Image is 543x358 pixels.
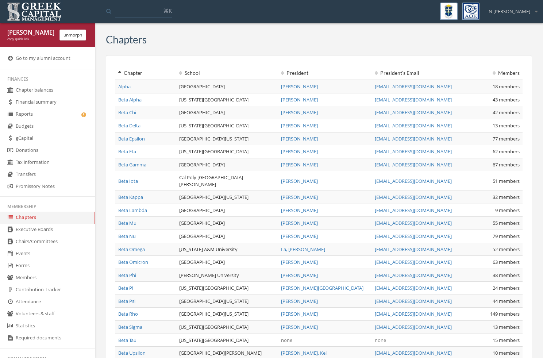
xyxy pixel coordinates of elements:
a: [EMAIL_ADDRESS][DOMAIN_NAME] [375,178,452,184]
a: [PERSON_NAME] [281,220,318,226]
td: [GEOGRAPHIC_DATA] [176,256,278,269]
a: [PERSON_NAME] [281,122,318,129]
a: [EMAIL_ADDRESS][DOMAIN_NAME] [375,122,452,129]
a: Beta Mu [118,220,136,226]
td: [US_STATE][GEOGRAPHIC_DATA] [176,282,278,295]
a: [PERSON_NAME][GEOGRAPHIC_DATA] [281,285,363,291]
span: 32 members [493,194,520,200]
a: [EMAIL_ADDRESS][DOMAIN_NAME] [375,272,452,278]
a: [PERSON_NAME] [281,324,318,330]
a: Beta Chi [118,109,136,116]
td: [US_STATE][GEOGRAPHIC_DATA] [176,93,278,106]
td: Cal Poly [GEOGRAPHIC_DATA][PERSON_NAME] [176,171,278,191]
a: [PERSON_NAME], Kel [281,350,327,356]
span: 149 members [490,311,520,317]
td: [GEOGRAPHIC_DATA] [176,230,278,243]
td: [GEOGRAPHIC_DATA][US_STATE] [176,191,278,204]
a: [PERSON_NAME] [281,272,318,278]
a: [PERSON_NAME] [281,178,318,184]
a: [EMAIL_ADDRESS][DOMAIN_NAME] [375,148,452,155]
a: Beta Epsilon [118,135,145,142]
a: [EMAIL_ADDRESS][DOMAIN_NAME] [375,311,452,317]
a: [PERSON_NAME] [281,259,318,265]
a: Beta Phi [118,272,136,278]
a: [EMAIL_ADDRESS][DOMAIN_NAME] [375,246,452,253]
a: Alpha [118,83,131,90]
a: [PERSON_NAME] [281,148,318,155]
span: ⌘K [163,7,172,14]
a: La, [PERSON_NAME] [281,246,325,253]
a: Beta Upsilon [118,350,146,356]
a: Beta Alpha [118,96,142,103]
a: [EMAIL_ADDRESS][DOMAIN_NAME] [375,161,452,168]
span: 79 members [493,233,520,239]
span: 43 members [493,96,520,103]
span: N [PERSON_NAME] [489,8,530,15]
div: President 's Email [375,69,463,77]
span: 52 members [493,246,520,253]
td: [GEOGRAPHIC_DATA] [176,80,278,93]
span: 44 members [493,298,520,304]
span: 10 members [493,350,520,356]
td: [GEOGRAPHIC_DATA][US_STATE] [176,132,278,145]
a: Beta Delta [118,122,140,129]
div: School [179,69,275,77]
a: [EMAIL_ADDRESS][DOMAIN_NAME] [375,83,452,90]
a: [PERSON_NAME] [281,96,318,103]
div: Chapter [118,69,173,77]
span: 51 members [493,178,520,184]
a: [EMAIL_ADDRESS][DOMAIN_NAME] [375,220,452,226]
td: [US_STATE][GEOGRAPHIC_DATA] [176,320,278,334]
div: N [PERSON_NAME] [484,3,538,15]
td: [GEOGRAPHIC_DATA] [176,158,278,171]
span: 55 members [493,220,520,226]
a: Beta Psi [118,298,135,304]
span: none [375,337,386,343]
a: Beta Sigma [118,324,142,330]
a: Beta Pi [118,285,133,291]
a: [PERSON_NAME] [281,109,318,116]
td: [PERSON_NAME] University [176,269,278,282]
td: [US_STATE][GEOGRAPHIC_DATA] [176,334,278,347]
a: [EMAIL_ADDRESS][DOMAIN_NAME] [375,109,452,116]
a: Beta Nu [118,233,136,239]
a: [PERSON_NAME] [281,207,318,213]
td: [GEOGRAPHIC_DATA] [176,217,278,230]
a: [EMAIL_ADDRESS][DOMAIN_NAME] [375,233,452,239]
a: [EMAIL_ADDRESS][DOMAIN_NAME] [375,96,452,103]
div: President [281,69,369,77]
td: [GEOGRAPHIC_DATA] [176,204,278,217]
a: [EMAIL_ADDRESS][DOMAIN_NAME] [375,298,452,304]
span: 62 members [493,148,520,155]
a: [EMAIL_ADDRESS][DOMAIN_NAME] [375,135,452,142]
a: Beta Gamma [118,161,146,168]
div: Members [469,69,520,77]
div: [PERSON_NAME] [PERSON_NAME] [7,28,54,37]
span: 18 members [493,83,520,90]
a: [EMAIL_ADDRESS][DOMAIN_NAME] [375,285,452,291]
td: [US_STATE] A&M University [176,243,278,256]
a: [PERSON_NAME] [281,161,318,168]
span: 63 members [493,259,520,265]
td: [GEOGRAPHIC_DATA][US_STATE] [176,308,278,321]
a: [PERSON_NAME] [281,194,318,200]
a: [PERSON_NAME] [281,298,318,304]
a: [EMAIL_ADDRESS][DOMAIN_NAME] [375,259,452,265]
span: 38 members [493,272,520,278]
a: Beta Eta [118,148,136,155]
a: [EMAIL_ADDRESS][DOMAIN_NAME] [375,350,452,356]
div: copy quick link [7,37,54,42]
a: Beta Tau [118,337,136,343]
span: 67 members [493,161,520,168]
td: [GEOGRAPHIC_DATA] [176,106,278,119]
span: 42 members [493,109,520,116]
a: [PERSON_NAME] [281,135,318,142]
span: 13 members [493,324,520,330]
a: Beta Lambda [118,207,147,213]
td: [US_STATE][GEOGRAPHIC_DATA] [176,145,278,158]
a: Beta Kappa [118,194,143,200]
a: Beta Omega [118,246,145,253]
td: [GEOGRAPHIC_DATA][US_STATE] [176,295,278,308]
a: [EMAIL_ADDRESS][DOMAIN_NAME] [375,194,452,200]
a: [PERSON_NAME] [281,233,318,239]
